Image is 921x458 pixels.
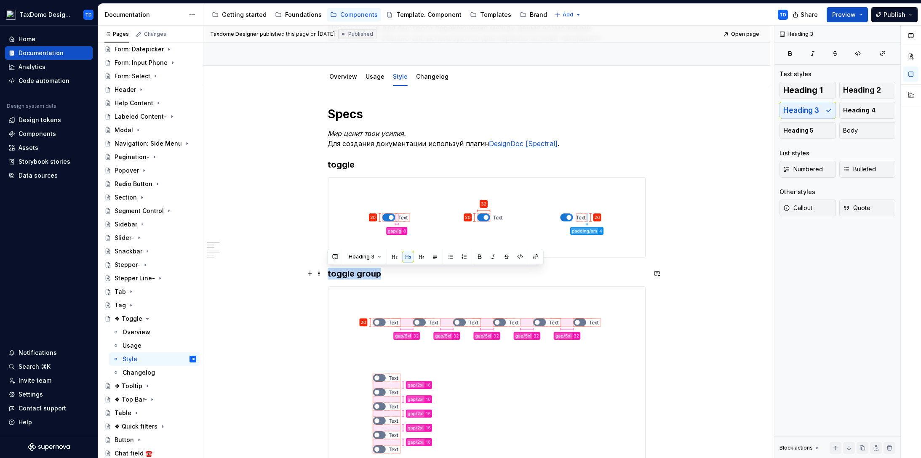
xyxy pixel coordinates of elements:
span: Heading 4 [843,106,876,114]
button: Bulleted [839,161,896,178]
a: Segment Control [101,204,200,218]
a: StyleTD [109,352,200,366]
div: Style [123,355,137,363]
div: Documentation [105,11,184,19]
div: Slider- [115,234,134,242]
button: Help [5,415,93,429]
div: Pages [104,31,129,37]
button: Share [788,7,823,22]
a: Table [101,406,200,420]
a: Invite team [5,374,93,387]
button: Contact support [5,402,93,415]
span: Numbered [783,165,823,173]
span: Bulleted [843,165,876,173]
div: Table [115,409,131,417]
h3: toggle group [328,268,646,280]
div: Labeled Content- [115,112,167,121]
div: ❖ Tooltip [115,382,142,390]
a: Navigation: Side Menu [101,137,200,150]
div: Components [340,11,378,19]
div: Stepper Line- [115,274,155,282]
button: Publish [871,7,918,22]
div: TD [191,355,195,363]
button: Heading 4 [839,102,896,119]
a: Foundations [272,8,325,21]
a: Radio Button [101,177,200,191]
div: Contact support [19,404,66,413]
span: Heading 5 [783,126,814,135]
div: Overview [326,67,360,85]
div: ❖ Toggle [115,314,142,323]
a: Stepper Line- [101,272,200,285]
button: Preview [827,7,868,22]
a: DesignDoc [Spectral] [489,139,558,148]
div: Header [115,85,136,94]
button: Notifications [5,346,93,359]
a: Getting started [208,8,270,21]
img: ba1c8569-7a99-4950-99e3-280c59ca8e58.png [328,178,646,257]
a: Tab [101,285,200,298]
span: Quote [843,204,870,212]
div: Help Content [115,99,153,107]
div: Block actions [780,442,820,454]
span: Open page [731,31,759,37]
svg: Supernova Logo [28,443,70,451]
a: Button [101,433,200,447]
a: Overview [109,325,200,339]
div: Search ⌘K [19,362,51,371]
div: Settings [19,390,43,399]
button: Heading 2 [839,82,896,99]
div: Sidebar [115,220,137,229]
button: Heading 5 [780,122,836,139]
a: Settings [5,388,93,401]
a: Components [327,8,381,21]
a: Assets [5,141,93,154]
div: TD [780,11,786,18]
div: Template. Component [396,11,462,19]
a: Documentation [5,46,93,60]
a: Sidebar [101,218,200,231]
div: Form: Datepicker [115,45,164,53]
span: Publish [884,11,905,19]
button: Add [552,9,584,21]
a: ❖ Quick filters [101,420,200,433]
div: Invite team [19,376,51,385]
div: Storybook stories [19,157,70,166]
span: Preview [832,11,856,19]
a: Overview [329,73,357,80]
a: Usage [366,73,384,80]
a: Data sources [5,169,93,182]
div: TaxDome Design System [19,11,73,19]
a: Style [393,73,408,80]
a: Help Content [101,96,200,110]
a: ❖ Top Bar- [101,393,200,406]
a: Changelog [416,73,448,80]
div: Brand [530,11,547,19]
a: Code automation [5,74,93,88]
a: Modal [101,123,200,137]
span: Share [801,11,818,19]
div: Modal [115,126,133,134]
span: Callout [783,204,812,212]
div: Assets [19,144,38,152]
div: Style [390,67,411,85]
div: Home [19,35,35,43]
div: Analytics [19,63,45,71]
a: Analytics [5,60,93,74]
div: published this page on [DATE] [260,31,335,37]
div: ❖ Quick filters [115,422,158,431]
div: Components [19,130,56,138]
span: Body [843,126,858,135]
h3: toggle [328,159,646,170]
a: Labeled Content- [101,110,200,123]
a: Home [5,32,93,46]
a: Pagination- [101,150,200,164]
a: Templates [467,8,515,21]
a: Form: Input Phone [101,56,200,69]
div: Changes [144,31,166,37]
h1: Specs [328,107,646,122]
div: Snackbar [115,247,142,256]
a: Tag [101,298,200,312]
div: Templates [480,11,511,19]
div: Design system data [7,103,56,109]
